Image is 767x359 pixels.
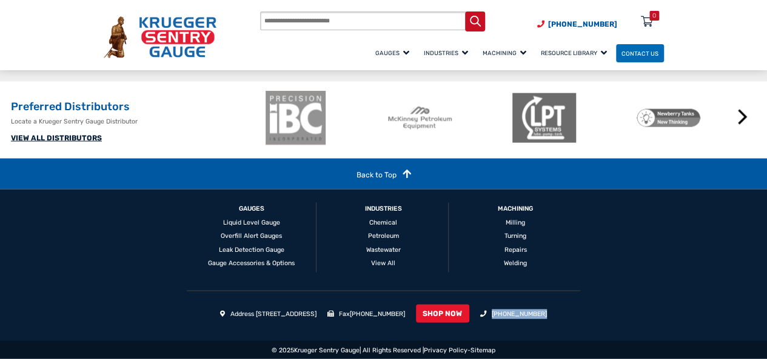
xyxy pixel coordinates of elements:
[504,232,526,240] a: Turning
[512,91,576,145] img: LPT
[294,346,360,354] a: Krueger Sentry Gauge
[548,20,617,28] span: [PHONE_NUMBER]
[535,42,616,64] a: Resource Library
[424,346,467,354] a: Privacy Policy
[416,305,469,323] a: SHOP NOW
[367,232,398,240] a: Petroleum
[327,309,406,319] li: Fax
[537,19,617,30] a: Phone Number (920) 434-8860
[616,44,664,63] a: Contact Us
[220,309,317,319] li: Address [STREET_ADDRESS]
[621,50,658,56] span: Contact Us
[264,91,327,145] img: ibc-logo
[418,42,477,64] a: Industries
[483,151,495,163] button: 1 of 2
[11,100,260,114] h2: Preferred Distributors
[504,246,527,254] a: Repairs
[208,259,295,267] a: Gauge Accessories & Options
[370,42,418,64] a: Gauges
[11,134,102,142] a: VIEW ALL DISTRIBUTORS
[223,219,280,226] a: Liquid Level Gauge
[637,91,700,145] img: Newberry Tanks
[731,105,755,130] button: Next
[369,219,397,226] a: Chemical
[371,259,395,267] a: View All
[501,151,514,163] button: 2 of 2
[11,117,260,127] p: Locate a Krueger Sentry Gauge Distributor
[104,16,216,58] img: Krueger Sentry Gauge
[506,219,525,226] a: Milling
[492,310,547,318] a: [PHONE_NUMBER]
[498,204,533,213] a: Machining
[366,246,400,254] a: Wastewater
[652,11,656,21] div: 0
[218,246,284,254] a: Leak Detection Gauge
[504,259,527,267] a: Welding
[477,42,535,64] a: Machining
[388,91,452,145] img: McKinney Petroleum Equipment
[471,346,495,354] a: Sitemap
[364,204,401,213] a: Industries
[424,50,468,56] span: Industries
[238,204,264,213] a: GAUGES
[375,50,409,56] span: Gauges
[520,151,532,163] button: 3 of 2
[541,50,607,56] span: Resource Library
[483,50,526,56] span: Machining
[221,232,282,240] a: Overfill Alert Gauges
